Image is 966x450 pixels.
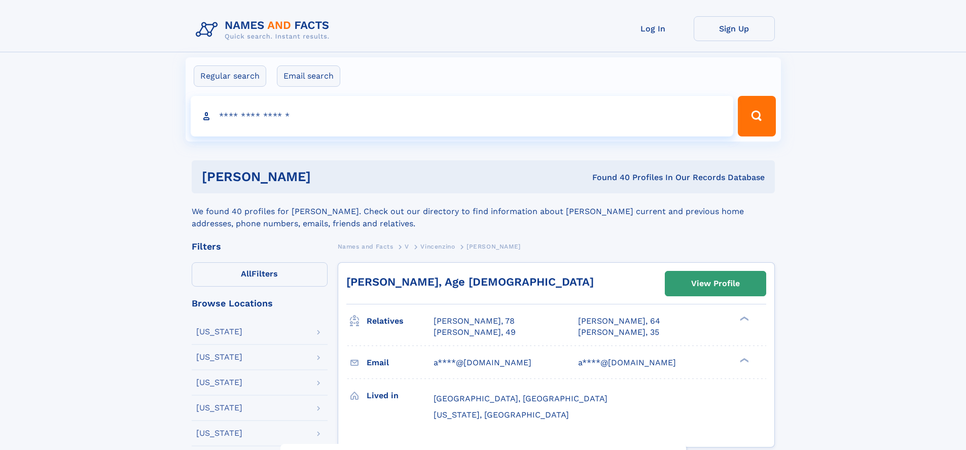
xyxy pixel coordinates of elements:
[192,299,328,308] div: Browse Locations
[196,353,242,361] div: [US_STATE]
[196,328,242,336] div: [US_STATE]
[367,313,434,330] h3: Relatives
[434,316,515,327] a: [PERSON_NAME], 78
[338,240,393,253] a: Names and Facts
[467,243,521,250] span: [PERSON_NAME]
[451,172,765,183] div: Found 40 Profiles In Our Records Database
[578,316,660,327] a: [PERSON_NAME], 64
[191,96,734,136] input: search input
[737,357,749,363] div: ❯
[196,429,242,437] div: [US_STATE]
[665,271,766,296] a: View Profile
[196,404,242,412] div: [US_STATE]
[691,272,740,295] div: View Profile
[367,387,434,404] h3: Lived in
[578,327,659,338] a: [PERSON_NAME], 35
[346,275,594,288] a: [PERSON_NAME], Age [DEMOGRAPHIC_DATA]
[192,242,328,251] div: Filters
[420,240,455,253] a: Vincenzino
[192,193,775,230] div: We found 40 profiles for [PERSON_NAME]. Check out our directory to find information about [PERSON...
[192,262,328,287] label: Filters
[434,410,569,420] span: [US_STATE], [GEOGRAPHIC_DATA]
[434,327,516,338] a: [PERSON_NAME], 49
[737,316,749,322] div: ❯
[367,354,434,371] h3: Email
[202,170,452,183] h1: [PERSON_NAME]
[196,378,242,387] div: [US_STATE]
[613,16,694,41] a: Log In
[405,240,409,253] a: V
[405,243,409,250] span: V
[192,16,338,44] img: Logo Names and Facts
[241,269,252,279] span: All
[194,65,266,87] label: Regular search
[738,96,775,136] button: Search Button
[434,394,607,403] span: [GEOGRAPHIC_DATA], [GEOGRAPHIC_DATA]
[694,16,775,41] a: Sign Up
[420,243,455,250] span: Vincenzino
[277,65,340,87] label: Email search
